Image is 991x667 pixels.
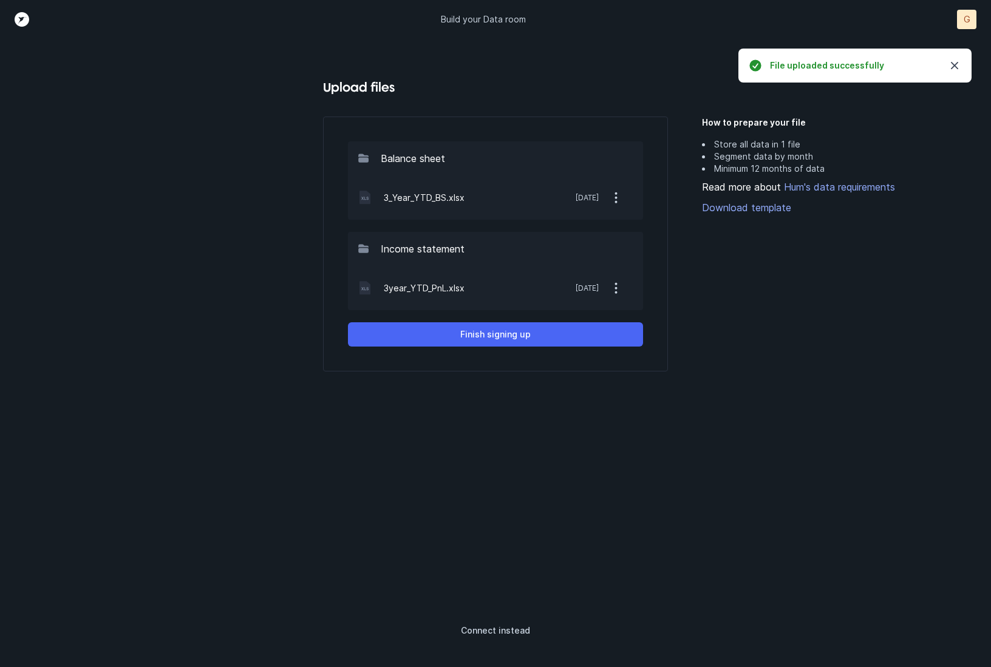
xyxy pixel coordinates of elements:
[576,193,599,203] p: [DATE]
[702,163,908,175] li: Minimum 12 months of data
[702,151,908,163] li: Segment data by month
[381,242,465,256] p: Income statement
[957,10,976,29] button: G
[770,59,938,72] h5: File uploaded successfully
[323,78,668,97] h4: Upload files
[347,618,644,643] button: Connect instead
[702,117,908,129] h5: How to prepare your file
[702,138,908,151] li: Store all data in 1 file
[461,623,530,638] p: Connect instead
[381,151,445,166] p: Balance sheet
[348,322,643,347] button: Finish signing up
[576,283,599,293] p: [DATE]
[702,200,908,215] a: Download template
[384,281,465,296] p: 3year_YTD_PnL.xlsx
[702,180,908,194] div: Read more about
[781,181,895,193] a: Hum's data requirements
[441,13,526,25] p: Build your Data room
[964,13,970,25] p: G
[384,191,465,205] p: 3_Year_YTD_BS.xlsx
[460,327,531,342] p: Finish signing up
